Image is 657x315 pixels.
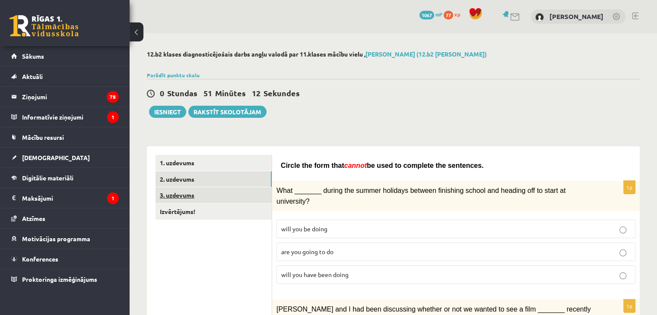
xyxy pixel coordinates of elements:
i: 1 [107,111,119,123]
a: Sākums [11,46,119,66]
a: Motivācijas programma [11,229,119,249]
span: Konferences [22,255,58,263]
img: Alise Lī [535,13,544,22]
a: 1. uzdevums [156,155,272,171]
p: 1p [623,180,635,194]
span: Motivācijas programma [22,235,90,243]
span: cannot [344,162,367,169]
a: Ziņojumi78 [11,87,119,107]
span: Circle the form that [281,162,344,169]
button: Iesniegt [149,106,186,118]
span: Mācību resursi [22,133,64,141]
span: Proktoringa izmēģinājums [22,275,97,283]
a: Parādīt punktu skalu [147,72,200,79]
a: Rīgas 1. Tālmācības vidusskola [10,15,79,37]
span: Stundas [167,88,197,98]
a: Mācību resursi [11,127,119,147]
a: Izvērtējums! [156,204,272,220]
span: [DEMOGRAPHIC_DATA] [22,154,90,161]
span: Digitālie materiāli [22,174,73,182]
a: Maksājumi1 [11,188,119,208]
span: are you going to do [281,248,333,255]
a: Konferences [11,249,119,269]
span: will you have been doing [281,271,349,278]
a: Aktuāli [11,66,119,86]
i: 1 [107,192,119,204]
span: Sekundes [263,88,300,98]
a: 2. uzdevums [156,171,272,187]
a: 3. uzdevums [156,187,272,203]
span: 1067 [419,11,434,19]
a: Proktoringa izmēģinājums [11,269,119,289]
a: Digitālie materiāli [11,168,119,188]
a: 77 xp [444,11,464,18]
span: mP [435,11,442,18]
legend: Ziņojumi [22,87,119,107]
input: will you be doing [619,227,626,233]
span: xp [454,11,460,18]
span: Minūtes [215,88,246,98]
span: 51 [203,88,212,98]
a: Informatīvie ziņojumi1 [11,107,119,127]
legend: Maksājumi [22,188,119,208]
span: 12 [252,88,260,98]
a: [PERSON_NAME] (12.b2 [PERSON_NAME]) [365,50,487,58]
input: will you have been doing [619,272,626,279]
span: 0 [160,88,164,98]
input: are you going to do [619,249,626,256]
span: be used to complete the sentences. [367,162,483,169]
a: 1067 mP [419,11,442,18]
a: Rakstīt skolotājam [188,106,267,118]
h2: 12.b2 klases diagnosticējošais darbs angļu valodā par 11.klases mācību vielu , [147,50,640,58]
a: [PERSON_NAME] [549,12,603,21]
p: 1p [623,299,635,313]
a: [DEMOGRAPHIC_DATA] [11,148,119,167]
span: What _______ during the summer holidays between finishing school and heading off to start at univ... [276,187,565,205]
span: Atzīmes [22,214,45,222]
span: will you be doing [281,225,327,233]
a: Atzīmes [11,208,119,228]
i: 78 [107,91,119,103]
span: 77 [444,11,453,19]
span: Aktuāli [22,72,43,80]
legend: Informatīvie ziņojumi [22,107,119,127]
span: Sākums [22,52,44,60]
